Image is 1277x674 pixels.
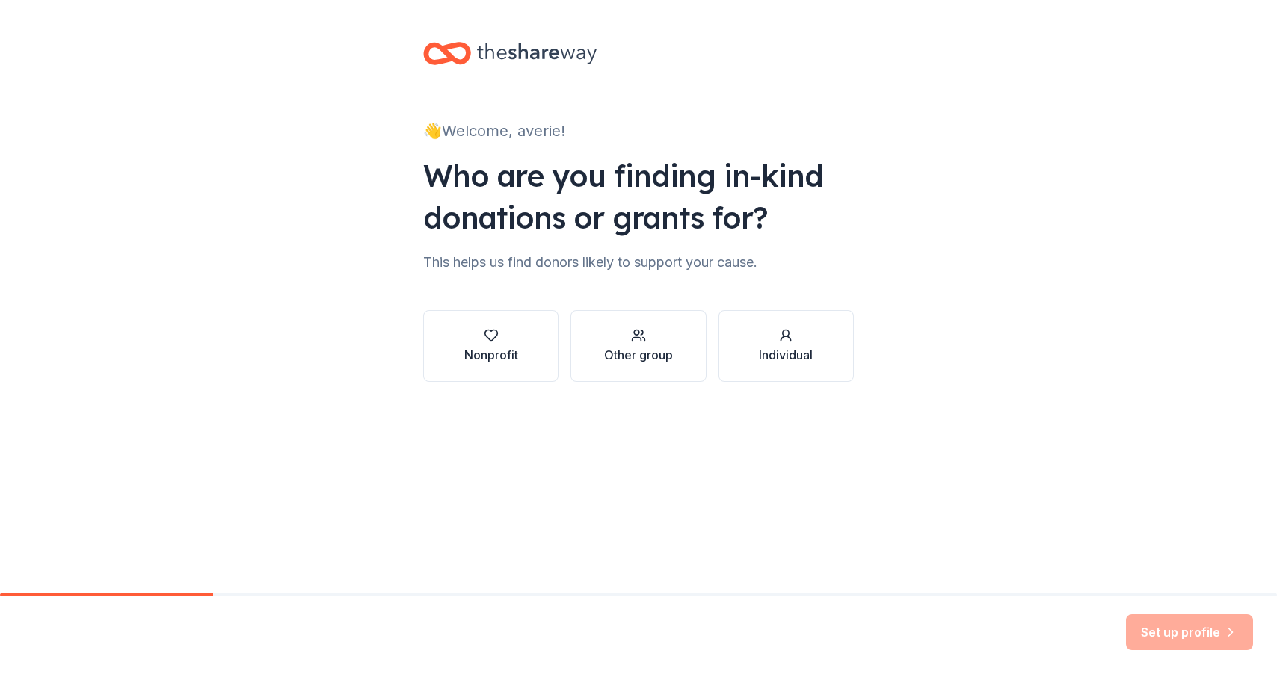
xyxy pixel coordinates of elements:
div: Nonprofit [464,346,518,364]
div: 👋 Welcome, averie! [423,119,854,143]
div: This helps us find donors likely to support your cause. [423,250,854,274]
div: Other group [604,346,673,364]
button: Individual [718,310,854,382]
div: Who are you finding in-kind donations or grants for? [423,155,854,238]
button: Other group [570,310,706,382]
button: Nonprofit [423,310,559,382]
div: Individual [759,346,813,364]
